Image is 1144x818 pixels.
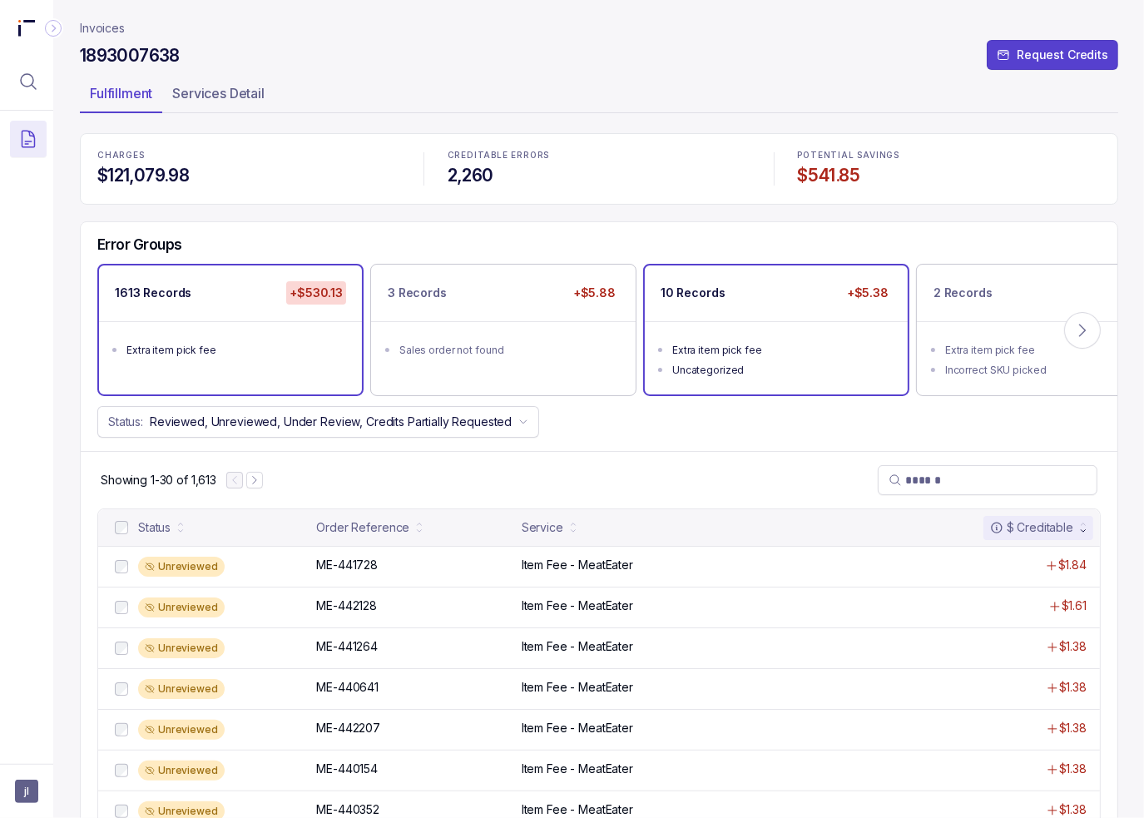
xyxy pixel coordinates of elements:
h4: 1893007638 [80,44,180,67]
p: 2 Records [934,285,993,301]
div: Extra item pick fee [672,342,890,359]
div: Extra item pick fee [126,342,344,359]
p: ME-440352 [316,801,379,818]
div: Status [138,519,171,536]
p: ME-440641 [316,679,379,696]
p: CREDITABLE ERRORS [448,151,750,161]
p: 3 Records [388,285,447,301]
p: $1.84 [1058,557,1087,573]
p: Item Fee - MeatEater [522,761,633,777]
p: Services Detail [172,83,265,103]
div: Uncategorized [672,362,890,379]
p: Item Fee - MeatEater [522,557,633,573]
p: Item Fee - MeatEater [522,679,633,696]
ul: Tab Group [80,80,1118,113]
h4: $541.85 [798,164,1101,187]
input: checkbox-checkbox [115,601,128,614]
p: Item Fee - MeatEater [522,720,633,736]
p: $1.38 [1059,761,1087,777]
p: Showing 1-30 of 1,613 [101,472,216,488]
p: Item Fee - MeatEater [522,597,633,614]
button: Menu Icon Button DocumentTextIcon [10,121,47,157]
div: Unreviewed [138,638,225,658]
p: Item Fee - MeatEater [522,801,633,818]
div: Collapse Icon [43,18,63,38]
p: $1.38 [1059,801,1087,818]
input: checkbox-checkbox [115,560,128,573]
p: POTENTIAL SAVINGS [798,151,1101,161]
div: Unreviewed [138,761,225,781]
input: checkbox-checkbox [115,682,128,696]
button: Next Page [246,472,263,488]
div: Unreviewed [138,597,225,617]
div: Remaining page entries [101,472,216,488]
h5: Error Groups [97,235,182,254]
button: User initials [15,780,38,803]
button: Menu Icon Button MagnifyingGlassIcon [10,63,47,100]
div: Unreviewed [138,720,225,740]
p: ME-442207 [316,720,380,736]
li: Tab Fulfillment [80,80,162,113]
button: Status:Reviewed, Unreviewed, Under Review, Credits Partially Requested [97,406,539,438]
li: Tab Services Detail [162,80,275,113]
div: Unreviewed [138,679,225,699]
div: Order Reference [316,519,409,536]
button: Request Credits [987,40,1118,70]
p: Fulfillment [90,83,152,103]
p: 1613 Records [115,285,191,301]
p: $1.38 [1059,638,1087,655]
input: checkbox-checkbox [115,764,128,777]
p: Request Credits [1017,47,1108,63]
p: +$530.13 [286,281,346,305]
p: ME-440154 [316,761,378,777]
p: $1.61 [1062,597,1087,614]
p: +$5.38 [844,281,892,305]
div: Unreviewed [138,557,225,577]
p: ME-441728 [316,557,378,573]
p: $1.38 [1059,679,1087,696]
input: checkbox-checkbox [115,805,128,818]
p: Reviewed, Unreviewed, Under Review, Credits Partially Requested [150,414,512,430]
div: $ Creditable [990,519,1073,536]
p: Status: [108,414,143,430]
input: checkbox-checkbox [115,642,128,655]
h4: 2,260 [448,164,750,187]
h4: $121,079.98 [97,164,400,187]
div: Service [522,519,563,536]
p: Item Fee - MeatEater [522,638,633,655]
p: ME-441264 [316,638,378,655]
nav: breadcrumb [80,20,125,37]
a: Invoices [80,20,125,37]
p: ME-442128 [316,597,377,614]
p: $1.38 [1059,720,1087,736]
p: 10 Records [661,285,726,301]
p: +$5.88 [570,281,619,305]
div: Sales order not found [399,342,617,359]
input: checkbox-checkbox [115,521,128,534]
input: checkbox-checkbox [115,723,128,736]
p: CHARGES [97,151,400,161]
